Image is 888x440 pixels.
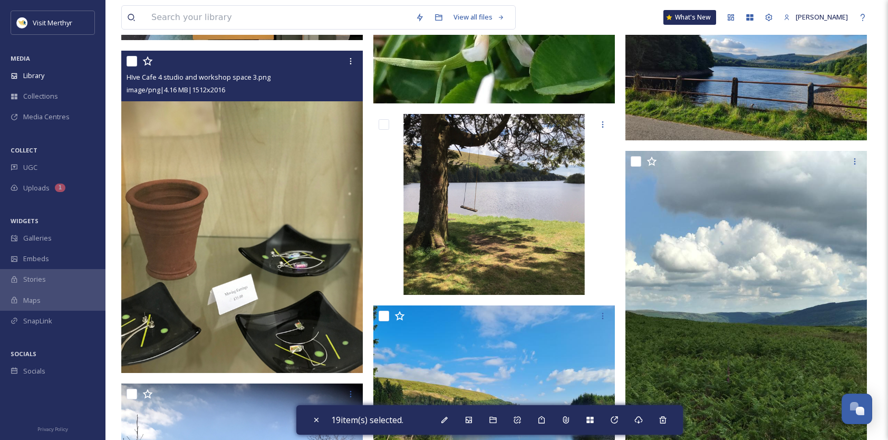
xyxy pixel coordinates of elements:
[11,54,30,62] span: MEDIA
[17,17,27,28] img: download.jpeg
[23,366,45,376] span: Socials
[23,274,46,284] span: Stories
[33,18,72,27] span: Visit Merthyr
[127,72,271,82] span: HIve Cafe 4 studio and workshop space 3.png
[23,295,41,305] span: Maps
[146,6,410,29] input: Search your library
[373,114,615,295] img: Dolygaer Swing LP 1.png
[121,51,363,372] img: HIve Cafe 4 studio and workshop space 3.png
[23,233,52,243] span: Galleries
[23,316,52,326] span: SnapLink
[23,71,44,81] span: Library
[663,10,716,25] a: What's New
[11,146,37,154] span: COLLECT
[448,7,510,27] a: View all files
[842,394,872,424] button: Open Chat
[11,350,36,358] span: SOCIALS
[23,254,49,264] span: Embeds
[23,162,37,173] span: UGC
[23,112,70,122] span: Media Centres
[127,85,225,94] span: image/png | 4.16 MB | 1512 x 2016
[23,91,58,101] span: Collections
[796,12,848,22] span: [PERSON_NAME]
[11,217,38,225] span: WIDGETS
[331,414,403,426] span: 19 item(s) selected.
[23,183,50,193] span: Uploads
[778,7,853,27] a: [PERSON_NAME]
[37,426,68,433] span: Privacy Policy
[37,422,68,435] a: Privacy Policy
[55,184,65,192] div: 1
